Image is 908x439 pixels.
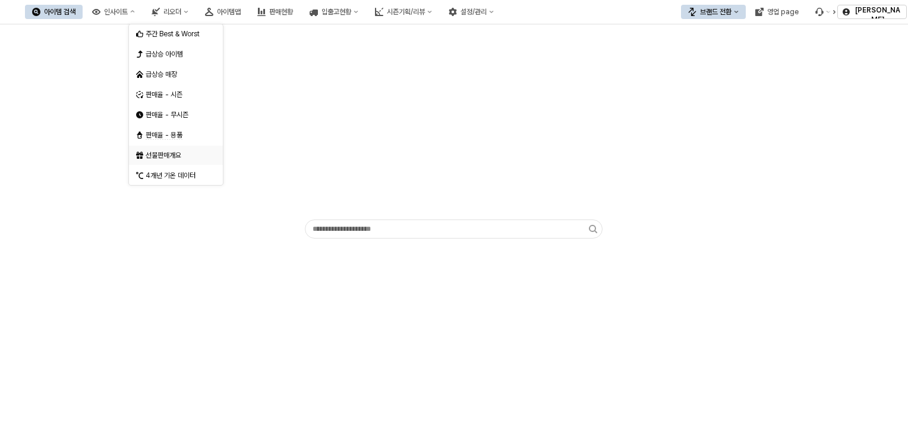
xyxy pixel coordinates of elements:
button: 아이템맵 [198,5,248,19]
p: [PERSON_NAME] [853,5,901,24]
div: 급상승 매장 [146,70,209,79]
button: 시즌기획/리뷰 [368,5,439,19]
button: 아이템 검색 [25,5,83,19]
div: Select an option [129,24,223,186]
div: 인사이트 [104,8,128,16]
div: 아이템맵 [217,8,241,16]
div: 영업 page [767,8,799,16]
div: 선물판매개요 [146,150,209,160]
button: 설정/관리 [442,5,501,19]
button: 영업 page [748,5,806,19]
span: 판매율 - 용품 [146,131,182,140]
div: 버그 제보 및 기능 개선 요청 [808,5,838,19]
button: [PERSON_NAME] [837,5,907,19]
button: 인사이트 [85,5,142,19]
div: 시즌기획/리뷰 [387,8,425,16]
button: 입출고현황 [302,5,365,19]
div: 브랜드 전환 [700,8,732,16]
div: 리오더 [163,8,181,16]
button: 리오더 [144,5,196,19]
div: 설정/관리 [461,8,487,16]
div: 입출고현황 [321,8,351,16]
div: 판매현황 [269,8,293,16]
div: 아이템 검색 [44,8,75,16]
button: 브랜드 전환 [681,5,746,19]
div: 판매율 - 무시즌 [146,110,209,120]
div: 주간 Best & Worst [146,29,209,39]
div: 판매율 - 시즌 [146,90,209,99]
button: 판매현황 [250,5,300,19]
div: 4개년 기온 데이터 [146,171,209,180]
div: 급상승 아이템 [146,49,209,59]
